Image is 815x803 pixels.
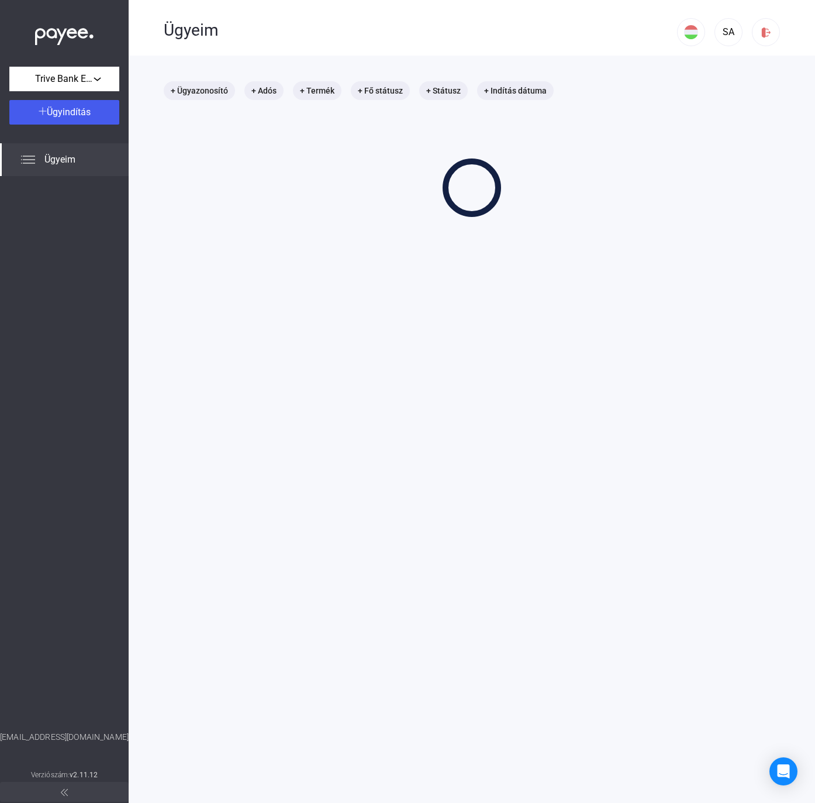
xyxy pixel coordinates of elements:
[684,25,698,39] img: HU
[9,100,119,125] button: Ügyindítás
[21,153,35,167] img: list.svg
[419,81,468,100] mat-chip: + Státusz
[47,106,91,118] span: Ügyindítás
[351,81,410,100] mat-chip: + Fő státusz
[714,18,743,46] button: SA
[35,72,94,86] span: Trive Bank Europe Zrt.
[677,18,705,46] button: HU
[477,81,554,100] mat-chip: + Indítás dátuma
[164,81,235,100] mat-chip: + Ügyazonosító
[164,20,677,40] div: Ügyeim
[70,771,98,779] strong: v2.11.12
[39,107,47,115] img: plus-white.svg
[719,25,738,39] div: SA
[61,789,68,796] img: arrow-double-left-grey.svg
[760,26,772,39] img: logout-red
[9,67,119,91] button: Trive Bank Europe Zrt.
[35,22,94,46] img: white-payee-white-dot.svg
[44,153,75,167] span: Ügyeim
[752,18,780,46] button: logout-red
[293,81,341,100] mat-chip: + Termék
[769,757,797,785] div: Open Intercom Messenger
[244,81,284,100] mat-chip: + Adós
